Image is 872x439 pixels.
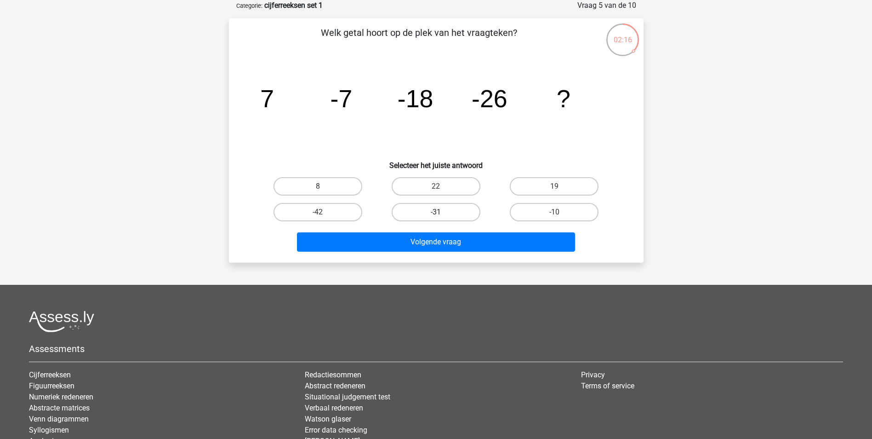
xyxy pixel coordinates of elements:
label: 8 [274,177,362,196]
h6: Selecteer het juiste antwoord [244,154,629,170]
a: Watson glaser [305,415,351,423]
a: Error data checking [305,426,367,434]
p: Welk getal hoort op de plek van het vraagteken? [244,26,594,53]
label: 19 [510,177,598,196]
a: Situational judgement test [305,393,390,401]
tspan: -26 [472,85,507,112]
tspan: ? [557,85,570,112]
a: Privacy [581,370,605,379]
a: Figuurreeksen [29,381,74,390]
div: 02:16 [605,23,640,46]
a: Abstract redeneren [305,381,365,390]
label: 22 [392,177,480,196]
a: Verbaal redeneren [305,404,363,412]
a: Redactiesommen [305,370,361,379]
small: Categorie: [236,2,262,9]
tspan: 7 [260,85,274,112]
a: Numeriek redeneren [29,393,93,401]
label: -10 [510,203,598,221]
img: Assessly logo [29,311,94,332]
a: Abstracte matrices [29,404,90,412]
tspan: -7 [330,85,352,112]
tspan: -18 [397,85,433,112]
a: Venn diagrammen [29,415,89,423]
strong: cijferreeksen set 1 [264,1,323,10]
label: -42 [274,203,362,221]
a: Terms of service [581,381,634,390]
a: Syllogismen [29,426,69,434]
button: Volgende vraag [297,232,575,252]
label: -31 [392,203,480,221]
h5: Assessments [29,343,843,354]
a: Cijferreeksen [29,370,71,379]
